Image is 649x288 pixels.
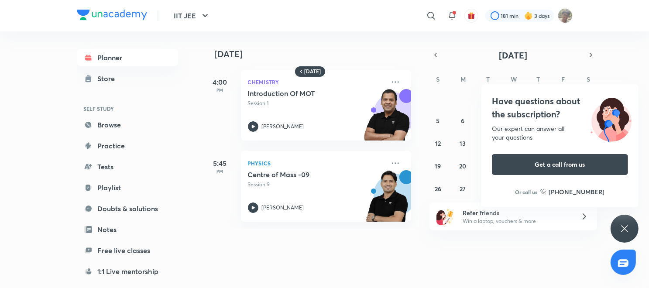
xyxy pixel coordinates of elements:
p: PM [203,87,237,93]
h6: [PHONE_NUMBER] [549,187,605,196]
abbr: October 27, 2025 [460,185,466,193]
a: Notes [77,221,178,238]
button: October 6, 2025 [456,113,470,127]
abbr: Friday [561,75,565,83]
img: Company Logo [77,10,147,20]
abbr: Tuesday [486,75,490,83]
p: PM [203,168,237,174]
h6: Refer friends [463,208,570,217]
a: Browse [77,116,178,134]
h4: Have questions about the subscription? [492,95,628,121]
img: unacademy [363,170,411,230]
span: [DATE] [499,49,527,61]
button: October 26, 2025 [431,182,445,195]
a: Company Logo [77,10,147,22]
img: referral [436,208,454,225]
abbr: Wednesday [511,75,517,83]
button: October 12, 2025 [431,136,445,150]
button: avatar [464,9,478,23]
p: Chemistry [248,77,385,87]
abbr: October 26, 2025 [435,185,441,193]
a: Store [77,70,178,87]
button: [DATE] [442,49,585,61]
button: Get a call from us [492,154,628,175]
img: unacademy [363,89,411,149]
a: Doubts & solutions [77,200,178,217]
h6: SELF STUDY [77,101,178,116]
h5: 5:45 [203,158,237,168]
div: Our expert can answer all your questions [492,124,628,142]
p: Session 1 [248,99,385,107]
button: October 20, 2025 [456,159,470,173]
a: Practice [77,137,178,154]
abbr: October 6, 2025 [461,117,465,125]
img: ttu_illustration_new.svg [584,95,639,142]
abbr: Monday [461,75,466,83]
a: Playlist [77,179,178,196]
img: avatar [467,12,475,20]
abbr: Sunday [436,75,440,83]
a: Tests [77,158,178,175]
button: October 27, 2025 [456,182,470,195]
p: [PERSON_NAME] [262,123,304,130]
button: October 5, 2025 [431,113,445,127]
h4: [DATE] [215,49,420,59]
h6: [DATE] [305,68,321,75]
abbr: October 20, 2025 [460,162,467,170]
button: October 13, 2025 [456,136,470,150]
p: Or call us [515,188,538,196]
a: [PHONE_NUMBER] [540,187,605,196]
img: Shashwat Mathur [558,8,573,23]
p: Session 9 [248,181,385,189]
abbr: October 19, 2025 [435,162,441,170]
a: 1:1 Live mentorship [77,263,178,280]
h5: Introduction Of MOT [248,89,357,98]
a: Free live classes [77,242,178,259]
p: Win a laptop, vouchers & more [463,217,570,225]
p: [PERSON_NAME] [262,204,304,212]
abbr: Saturday [587,75,590,83]
abbr: October 13, 2025 [460,139,466,147]
button: October 19, 2025 [431,159,445,173]
abbr: Thursday [536,75,540,83]
h5: 4:00 [203,77,237,87]
abbr: October 12, 2025 [435,139,441,147]
abbr: October 5, 2025 [436,117,440,125]
button: IIT JEE [169,7,216,24]
a: Planner [77,49,178,66]
h5: Centre of Mass -09 [248,170,357,179]
p: Physics [248,158,385,168]
div: Store [98,73,120,84]
img: streak [524,11,533,20]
